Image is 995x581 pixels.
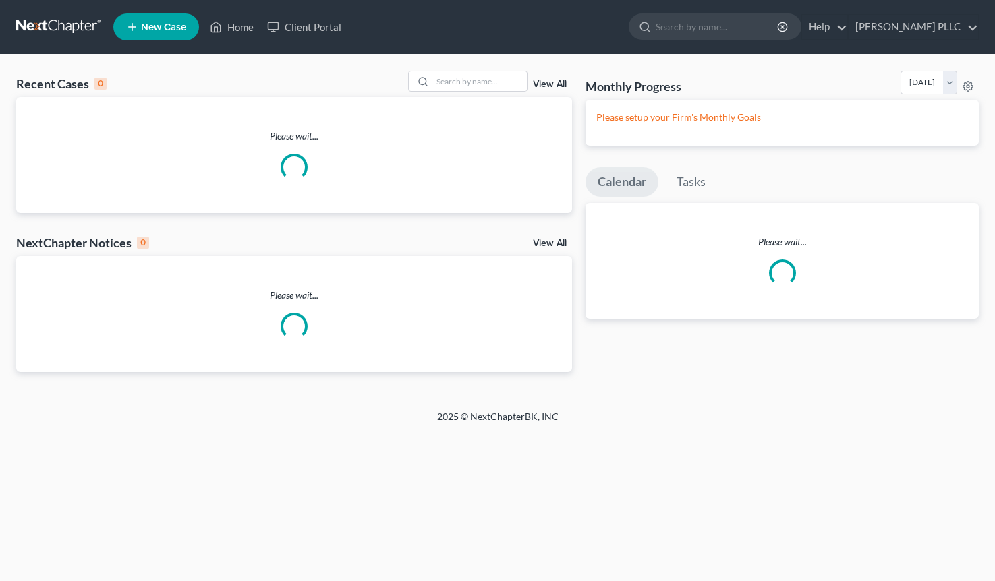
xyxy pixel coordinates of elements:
input: Search by name... [656,14,779,39]
a: Home [203,15,260,39]
a: View All [533,80,567,89]
span: New Case [141,22,186,32]
h3: Monthly Progress [586,78,681,94]
a: [PERSON_NAME] PLLC [849,15,978,39]
a: Tasks [664,167,718,197]
a: View All [533,239,567,248]
p: Please setup your Firm's Monthly Goals [596,111,968,124]
a: Client Portal [260,15,348,39]
p: Please wait... [16,129,572,143]
div: NextChapter Notices [16,235,149,251]
div: 2025 © NextChapterBK, INC [113,410,882,434]
input: Search by name... [432,71,527,91]
a: Help [802,15,847,39]
div: 0 [137,237,149,249]
div: Recent Cases [16,75,107,92]
p: Please wait... [586,235,979,249]
p: Please wait... [16,288,572,302]
a: Calendar [586,167,658,197]
div: 0 [94,78,107,90]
